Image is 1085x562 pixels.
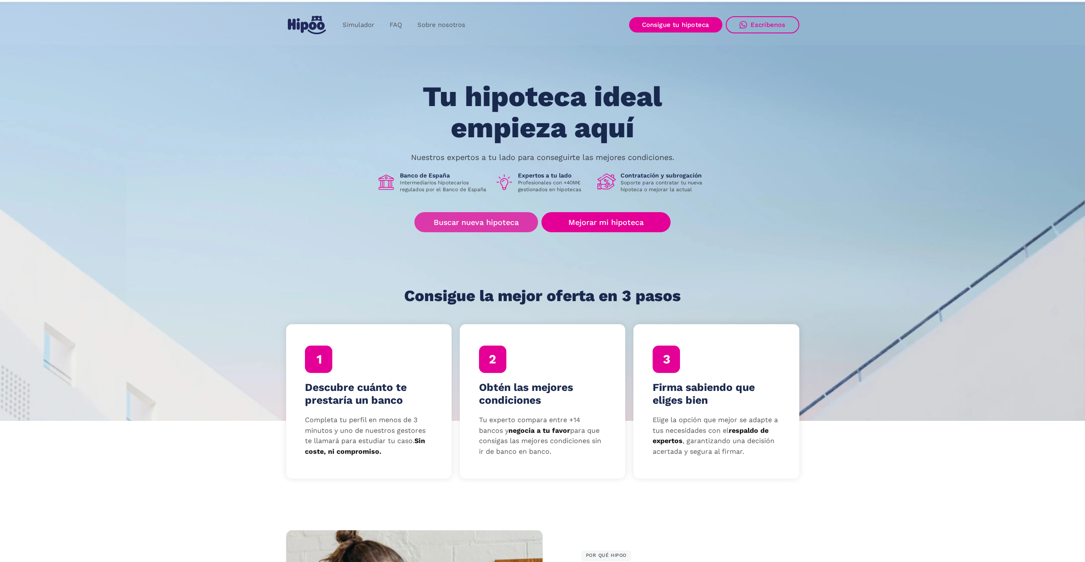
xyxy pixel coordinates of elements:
[518,179,591,193] p: Profesionales con +40M€ gestionados en hipotecas
[751,21,786,29] div: Escríbenos
[726,16,799,33] a: Escríbenos
[305,415,432,457] p: Completa tu perfil en menos de 3 minutos y uno de nuestros gestores te llamará para estudiar tu c...
[518,172,591,179] h1: Expertos a tu lado
[382,17,410,33] a: FAQ
[380,81,704,143] h1: Tu hipoteca ideal empieza aquí
[581,550,632,562] div: POR QUÉ HIPOO
[410,17,473,33] a: Sobre nosotros
[653,381,780,407] h4: Firma sabiendo que eliges bien
[509,426,570,435] strong: negocia a tu favor
[400,179,488,193] p: Intermediarios hipotecarios regulados por el Banco de España
[400,172,488,179] h1: Banco de España
[621,172,709,179] h1: Contratación y subrogación
[335,17,382,33] a: Simulador
[541,212,670,232] a: Mejorar mi hipoteca
[404,287,681,305] h1: Consigue la mejor oferta en 3 pasos
[305,437,425,456] strong: Sin coste, ni compromiso.
[653,415,780,457] p: Elige la opción que mejor se adapte a tus necesidades con el , garantizando una decisión acertada...
[629,17,722,33] a: Consigue tu hipoteca
[414,212,538,232] a: Buscar nueva hipoteca
[411,154,674,161] p: Nuestros expertos a tu lado para conseguirte las mejores condiciones.
[479,415,606,457] p: Tu experto compara entre +14 bancos y para que consigas las mejores condiciones sin ir de banco e...
[286,12,328,38] a: home
[621,179,709,193] p: Soporte para contratar tu nueva hipoteca o mejorar la actual
[305,381,432,407] h4: Descubre cuánto te prestaría un banco
[479,381,606,407] h4: Obtén las mejores condiciones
